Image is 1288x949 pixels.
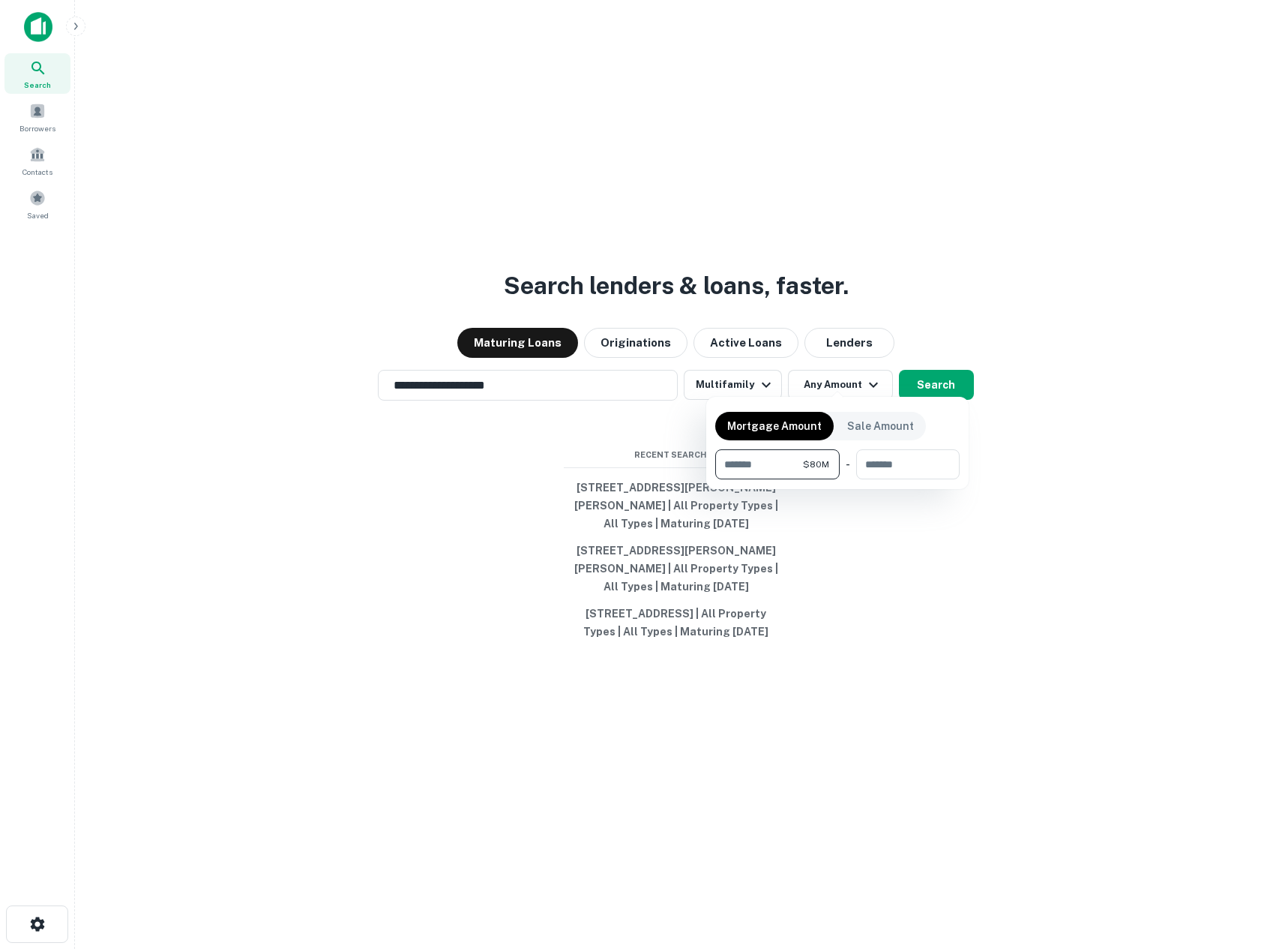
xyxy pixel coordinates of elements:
p: Sale Amount [847,418,914,434]
iframe: Chat Widget [1213,829,1288,901]
div: - [846,449,850,479]
p: Mortgage Amount [727,418,822,434]
span: $80M [803,458,829,471]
